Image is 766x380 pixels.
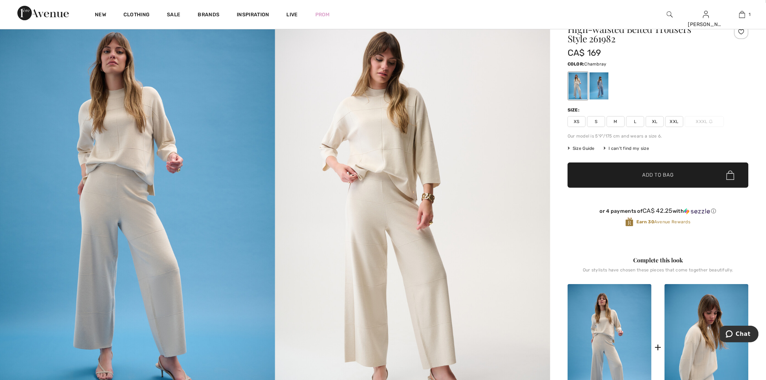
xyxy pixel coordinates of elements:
div: Size: [568,107,581,113]
img: search the website [667,10,673,19]
div: Our model is 5'9"/175 cm and wears a size 6. [568,133,749,139]
div: or 4 payments of with [568,207,749,215]
div: + [655,339,661,355]
span: XXL [665,116,683,127]
img: 1ère Avenue [17,6,69,20]
span: CA$ 169 [568,48,601,58]
span: Color: [568,62,585,67]
span: Add to Bag [643,172,674,179]
img: Avenue Rewards [626,217,634,227]
span: XXXL [685,116,724,127]
span: XL [646,116,664,127]
iframe: Opens a widget where you can chat to one of our agents [720,326,759,344]
span: L [626,116,644,127]
a: Clothing [123,12,150,19]
span: Inspiration [237,12,269,19]
button: Add to Bag [568,162,749,188]
span: Size Guide [568,145,595,152]
span: XS [568,116,586,127]
img: My Info [703,10,709,19]
span: 1 [749,11,751,18]
span: Avenue Rewards [636,219,690,225]
span: S [587,116,605,127]
span: Chambray [585,62,607,67]
strong: Earn 30 [636,219,654,224]
div: or 4 payments ofCA$ 42.25withSezzle Click to learn more about Sezzle [568,207,749,217]
span: CA$ 42.25 [643,207,673,214]
div: Birch melange [569,72,588,100]
img: My Bag [739,10,745,19]
img: ring-m.svg [709,120,713,123]
img: Bag.svg [727,170,735,180]
a: Sign In [703,11,709,18]
div: I can't find my size [603,145,649,152]
span: M [607,116,625,127]
div: Complete this look [568,256,749,265]
a: New [95,12,106,19]
div: Our stylists have chosen these pieces that come together beautifully. [568,267,749,278]
a: Sale [167,12,180,19]
a: Prom [315,11,330,18]
a: 1 [724,10,760,19]
a: Brands [198,12,220,19]
div: [PERSON_NAME] [688,21,724,28]
img: Sezzle [684,208,710,215]
a: Live [287,11,298,18]
h1: High-waisted Belted Trousers Style 261982 [568,25,719,43]
div: Chambray [590,72,609,100]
